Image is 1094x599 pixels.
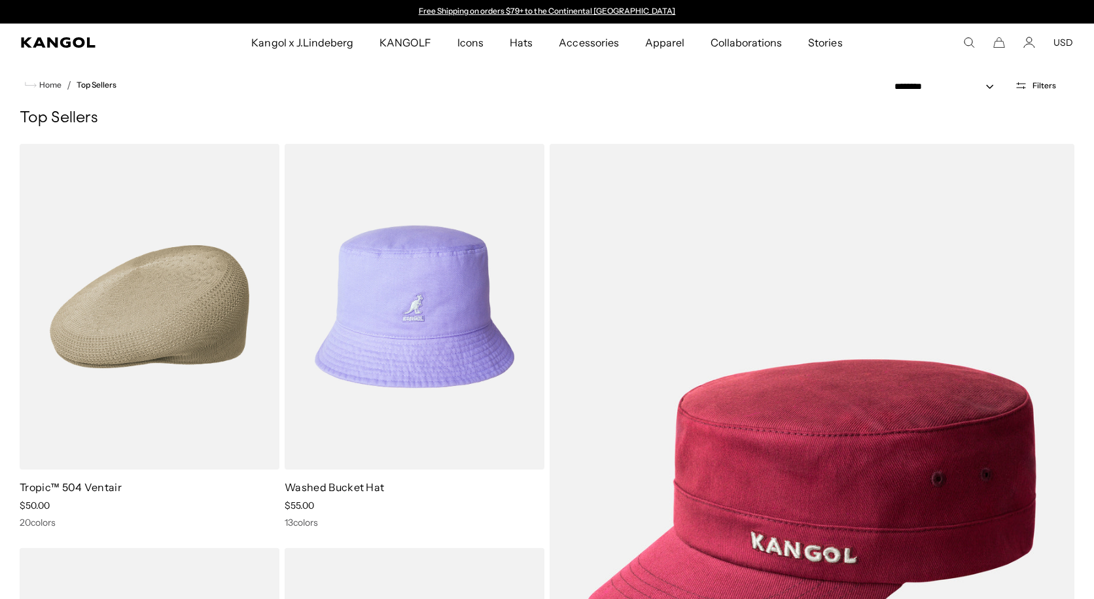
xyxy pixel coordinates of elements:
[963,37,975,48] summary: Search here
[697,24,795,61] a: Collaborations
[1032,81,1056,90] span: Filters
[457,24,484,61] span: Icons
[20,144,279,470] img: Tropic™ 504 Ventair
[632,24,697,61] a: Apparel
[444,24,497,61] a: Icons
[412,7,682,17] div: 1 of 2
[20,500,50,511] span: $50.00
[285,500,314,511] span: $55.00
[510,24,533,61] span: Hats
[285,517,544,528] div: 13 colors
[993,37,1005,48] button: Cart
[795,24,855,61] a: Stories
[285,481,384,494] a: Washed Bucket Hat
[645,24,684,61] span: Apparel
[1053,37,1073,48] button: USD
[238,24,366,61] a: Kangol x J.Lindeberg
[25,79,62,91] a: Home
[889,80,1007,94] select: Sort by: Featured
[412,7,682,17] slideshow-component: Announcement bar
[1023,37,1035,48] a: Account
[77,80,116,90] a: Top Sellers
[285,144,544,470] img: Washed Bucket Hat
[808,24,842,61] span: Stories
[379,24,431,61] span: KANGOLF
[711,24,782,61] span: Collaborations
[366,24,444,61] a: KANGOLF
[546,24,631,61] a: Accessories
[497,24,546,61] a: Hats
[412,7,682,17] div: Announcement
[419,6,676,16] a: Free Shipping on orders $79+ to the Continental [GEOGRAPHIC_DATA]
[37,80,62,90] span: Home
[20,481,122,494] a: Tropic™ 504 Ventair
[20,517,279,528] div: 20 colors
[251,24,353,61] span: Kangol x J.Lindeberg
[559,24,618,61] span: Accessories
[62,77,71,93] li: /
[1007,80,1064,92] button: Open filters
[20,109,1074,128] h1: Top Sellers
[21,37,166,48] a: Kangol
